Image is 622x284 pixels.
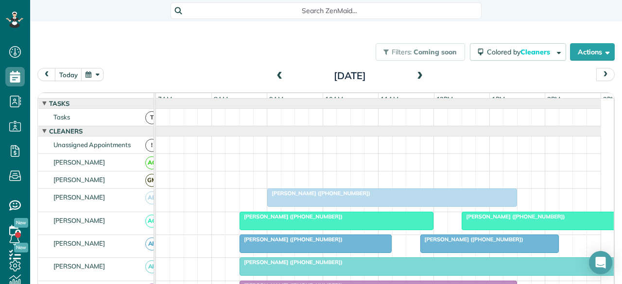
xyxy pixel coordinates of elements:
span: [PERSON_NAME] [52,217,107,224]
span: AF [145,260,158,273]
span: AC [145,215,158,228]
span: 2pm [545,95,562,103]
span: Tasks [47,100,71,107]
button: next [596,68,615,81]
span: 3pm [601,95,618,103]
span: 8am [212,95,230,103]
span: [PERSON_NAME] [52,262,107,270]
span: [PERSON_NAME] ([PHONE_NUMBER]) [461,213,565,220]
span: Cleaners [520,48,552,56]
span: [PERSON_NAME] [52,239,107,247]
h2: [DATE] [289,70,411,81]
div: Open Intercom Messenger [589,251,612,274]
span: Colored by [487,48,553,56]
span: [PERSON_NAME] ([PHONE_NUMBER]) [239,236,343,243]
span: AB [145,191,158,204]
span: New [14,218,28,228]
span: 10am [323,95,345,103]
span: T [145,111,158,124]
span: Unassigned Appointments [52,141,133,149]
span: AC [145,156,158,169]
span: 12pm [434,95,455,103]
span: [PERSON_NAME] [52,193,107,201]
span: [PERSON_NAME] ([PHONE_NUMBER]) [239,213,343,220]
span: AF [145,237,158,251]
span: [PERSON_NAME] ([PHONE_NUMBER]) [420,236,524,243]
span: Filters: [392,48,412,56]
span: 7am [156,95,174,103]
button: today [55,68,82,81]
span: GM [145,174,158,187]
span: [PERSON_NAME] ([PHONE_NUMBER]) [239,259,343,266]
span: [PERSON_NAME] [52,158,107,166]
span: ! [145,139,158,152]
button: Colored byCleaners [470,43,566,61]
button: Actions [570,43,615,61]
span: 9am [267,95,285,103]
span: Cleaners [47,127,85,135]
button: prev [37,68,56,81]
span: [PERSON_NAME] [52,176,107,184]
span: Coming soon [414,48,457,56]
span: [PERSON_NAME] ([PHONE_NUMBER]) [267,190,371,197]
span: Tasks [52,113,72,121]
span: 11am [379,95,400,103]
span: 1pm [490,95,507,103]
